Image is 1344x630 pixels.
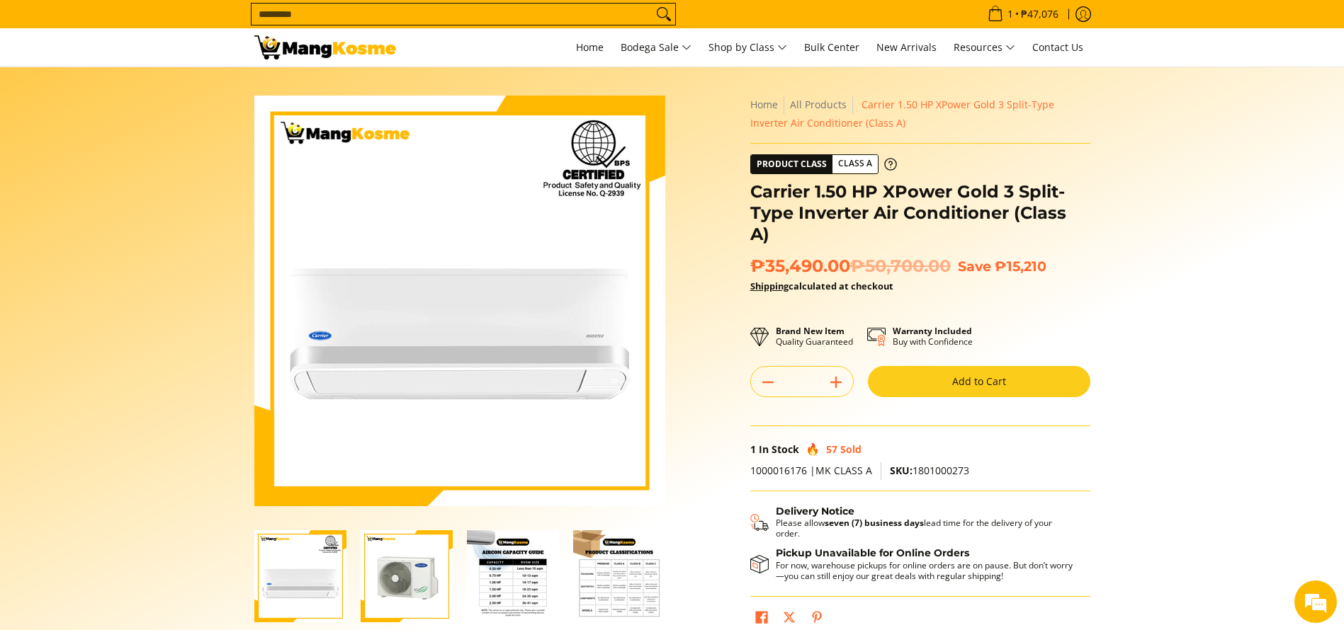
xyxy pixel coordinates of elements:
[614,28,699,67] a: Bodega Sale
[750,280,789,292] a: Shipping
[82,178,196,321] span: We're online!
[254,96,665,506] img: Carrier 1.50 HP XPower Gold 3 Split-Type Inverter Air Conditioner (Class A)
[876,40,937,54] span: New Arrivals
[750,181,1090,245] h1: Carrier 1.50 HP XPower Gold 3 Split-Type Inverter Air Conditioner (Class A)
[1019,9,1061,19] span: ₱47,076
[751,371,785,394] button: Subtract
[750,464,872,477] span: 1000016176 |MK CLASS A
[826,442,837,456] span: 57
[776,546,969,559] strong: Pickup Unavailable for Online Orders
[995,258,1046,275] span: ₱15,210
[750,280,893,292] strong: calculated at checkout
[804,40,859,54] span: Bulk Center
[467,530,559,622] img: Carrier 1.50 HP XPower Gold 3 Split-Type Inverter Air Conditioner (Class A)-3
[750,256,951,277] span: ₱35,490.00
[1025,28,1090,67] a: Contact Us
[893,325,972,337] strong: Warranty Included
[832,155,878,173] span: Class A
[621,39,691,57] span: Bodega Sale
[1005,9,1015,19] span: 1
[576,40,604,54] span: Home
[890,464,913,477] span: SKU:
[361,530,453,622] img: Carrier 1.50 HP XPower Gold 3 Split-Type Inverter Air Conditioner (Class A)-2
[776,505,854,517] strong: Delivery Notice
[954,39,1015,57] span: Resources
[840,442,862,456] span: Sold
[819,371,853,394] button: Add
[790,98,847,111] a: All Products
[1032,40,1083,54] span: Contact Us
[850,256,951,277] del: ₱50,700.00
[893,326,973,347] p: Buy with Confidence
[750,98,778,111] a: Home
[825,517,924,529] strong: seven (7) business days
[750,505,1076,539] button: Shipping & Delivery
[776,325,845,337] strong: Brand New Item
[708,39,787,57] span: Shop by Class
[890,464,969,477] span: 1801000273
[573,530,665,622] img: Carrier 1.50 HP XPower Gold 3 Split-Type Inverter Air Conditioner (Class A)-4
[701,28,794,67] a: Shop by Class
[750,154,897,174] a: Product Class Class A
[868,366,1090,397] button: Add to Cart
[750,442,756,456] span: 1
[983,6,1063,22] span: •
[947,28,1022,67] a: Resources
[569,28,611,67] a: Home
[869,28,944,67] a: New Arrivals
[776,326,853,347] p: Quality Guaranteed
[797,28,866,67] a: Bulk Center
[751,155,832,173] span: Product Class
[776,560,1076,581] p: For now, warehouse pickups for online orders are on pause. But don’t worry—you can still enjoy ou...
[74,79,238,98] div: Chat with us now
[254,530,346,622] img: Carrier 1.50 HP XPower Gold 3 Split-Type Inverter Air Conditioner (Class A)-1
[750,96,1090,132] nav: Breadcrumbs
[232,7,266,41] div: Minimize live chat window
[410,28,1090,67] nav: Main Menu
[958,258,991,275] span: Save
[653,4,675,25] button: Search
[759,442,799,456] span: In Stock
[254,35,396,59] img: Carrier 1.5 HP XPower Gold 3 Split-Type Inverter Aircon l Mang Kosme
[776,517,1076,539] p: Please allow lead time for the delivery of your order.
[750,98,1054,130] span: Carrier 1.50 HP XPower Gold 3 Split-Type Inverter Air Conditioner (Class A)
[7,386,270,436] textarea: Type your message and hit 'Enter'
